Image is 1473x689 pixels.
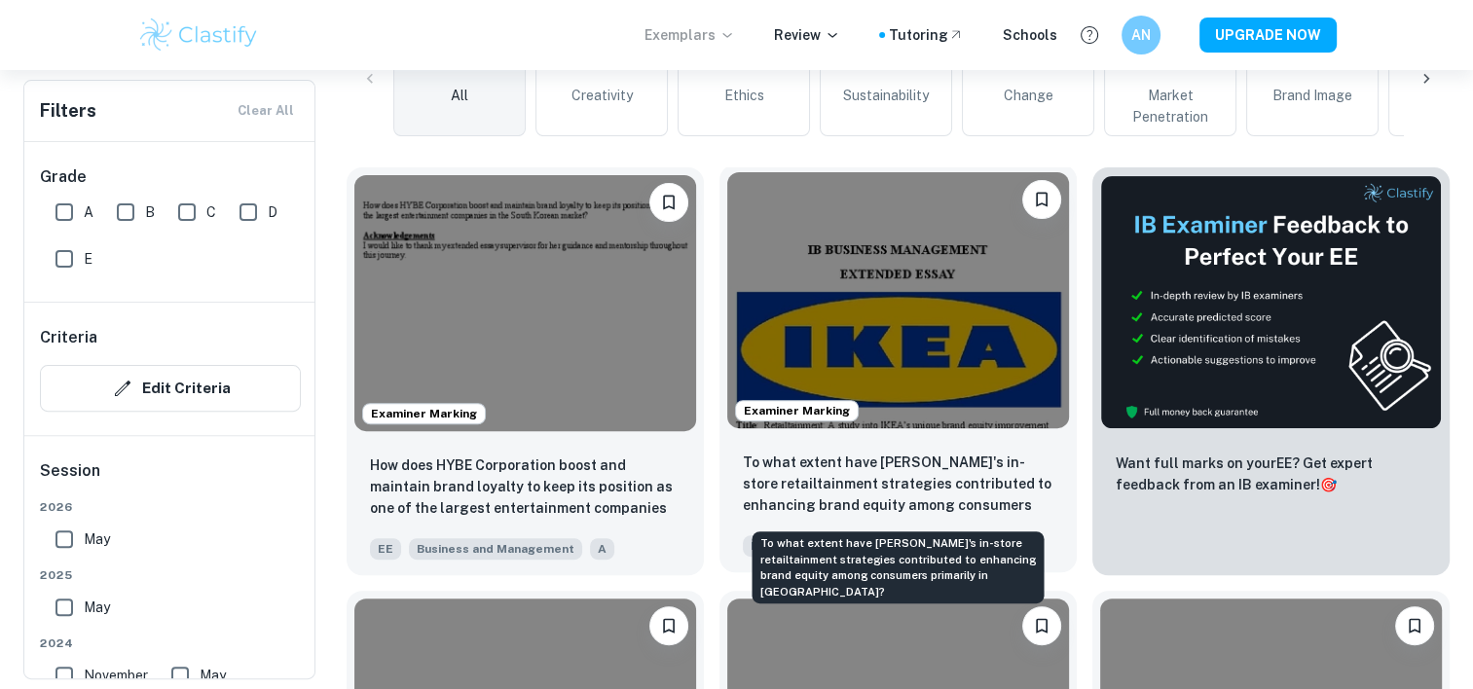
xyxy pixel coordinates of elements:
[727,172,1069,428] img: Business and Management EE example thumbnail: To what extent have IKEA's in-store reta
[1022,180,1061,219] button: Bookmark
[40,635,301,652] span: 2024
[347,167,704,575] a: Examiner MarkingBookmarkHow does HYBE Corporation boost and maintain brand loyalty to keep its po...
[40,459,301,498] h6: Session
[649,606,688,645] button: Bookmark
[1113,85,1228,127] span: Market Penetration
[736,402,858,419] span: Examiner Marking
[409,538,582,560] span: Business and Management
[200,665,226,686] span: May
[1073,18,1106,52] button: Help and Feedback
[84,248,92,270] span: E
[1022,606,1061,645] button: Bookmark
[40,566,301,584] span: 2025
[145,201,155,223] span: B
[719,167,1077,575] a: Examiner MarkingBookmarkTo what extent have IKEA's in-store retailtainment strategies contributed...
[1272,85,1352,106] span: Brand Image
[40,97,96,125] h6: Filters
[1122,16,1160,54] button: AN
[370,454,681,521] p: How does HYBE Corporation boost and maintain brand loyalty to keep its position as one of the lar...
[1395,606,1434,645] button: Bookmark
[268,201,277,223] span: D
[649,183,688,222] button: Bookmark
[84,665,148,686] span: November
[206,201,216,223] span: C
[743,452,1053,518] p: To what extent have IKEA's in-store retailtainment strategies contributed to enhancing brand equi...
[84,528,110,550] span: May
[1004,85,1053,106] span: Change
[1320,477,1337,492] span: 🎯
[84,597,110,618] span: May
[354,175,696,431] img: Business and Management EE example thumbnail: How does HYBE Corporation boost and main
[40,165,301,189] h6: Grade
[590,538,614,560] span: A
[137,16,261,54] img: Clastify logo
[40,498,301,516] span: 2026
[370,538,401,560] span: EE
[724,85,764,106] span: Ethics
[1129,24,1152,46] h6: AN
[752,531,1044,603] div: To what extent have [PERSON_NAME]'s in-store retailtainment strategies contributed to enhancing b...
[451,85,468,106] span: All
[363,405,485,422] span: Examiner Marking
[1100,175,1442,429] img: Thumbnail
[40,326,97,349] h6: Criteria
[571,85,633,106] span: Creativity
[1003,24,1057,46] a: Schools
[644,24,735,46] p: Exemplars
[1116,453,1426,495] p: Want full marks on your EE ? Get expert feedback from an IB examiner!
[774,24,840,46] p: Review
[889,24,964,46] a: Tutoring
[1199,18,1337,53] button: UPGRADE NOW
[1092,167,1450,575] a: ThumbnailWant full marks on yourEE? Get expert feedback from an IB examiner!
[843,85,929,106] span: Sustainability
[40,365,301,412] button: Edit Criteria
[84,201,93,223] span: A
[743,535,774,557] span: EE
